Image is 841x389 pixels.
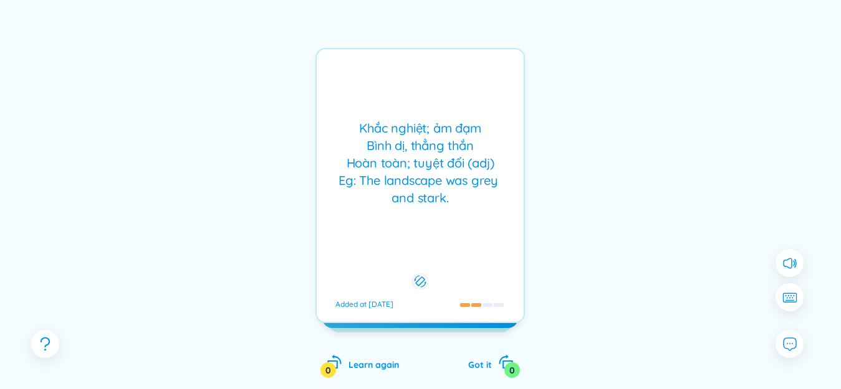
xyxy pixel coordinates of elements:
span: Got it [468,359,492,370]
div: 0 [320,362,336,378]
div: 0 [504,362,520,378]
button: question [31,330,59,358]
span: Learn again [348,359,399,370]
div: Khắc nghiệt; ảm đạm Bình dị, thẳng thắn Hoàn toàn; tuyệt đối (adj) Eg: The landscape was grey and... [323,120,517,207]
span: rotate-right [498,354,514,370]
span: question [37,336,53,352]
span: rotate-left [327,354,342,370]
div: Added at [DATE] [335,299,393,309]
